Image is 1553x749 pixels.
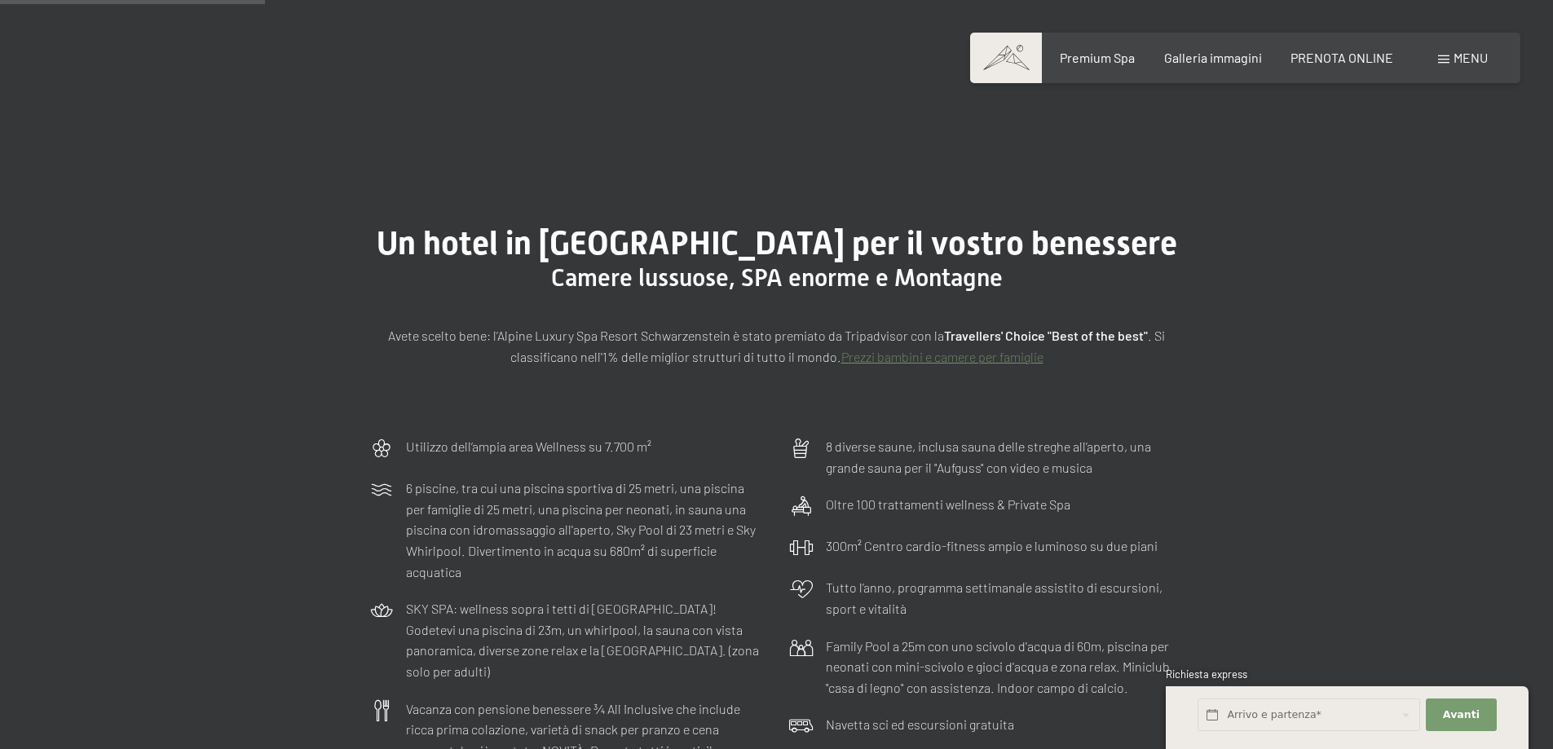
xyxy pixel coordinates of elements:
[826,714,1014,735] p: Navetta sci ed escursioni gratuita
[1454,50,1488,65] span: Menu
[826,535,1158,557] p: 300m² Centro cardio-fitness ampio e luminoso su due piani
[406,436,651,457] p: Utilizzo dell‘ampia area Wellness su 7.700 m²
[826,436,1185,478] p: 8 diverse saune, inclusa sauna delle streghe all’aperto, una grande sauna per il "Aufguss" con vi...
[406,598,765,681] p: SKY SPA: wellness sopra i tetti di [GEOGRAPHIC_DATA]! Godetevi una piscina di 23m, un whirlpool, ...
[1290,50,1393,65] a: PRENOTA ONLINE
[826,577,1185,619] p: Tutto l’anno, programma settimanale assistito di escursioni, sport e vitalità
[826,494,1070,515] p: Oltre 100 trattamenti wellness & Private Spa
[1164,50,1262,65] a: Galleria immagini
[551,263,1003,292] span: Camere lussuose, SPA enorme e Montagne
[369,325,1185,367] p: Avete scelto bene: l’Alpine Luxury Spa Resort Schwarzenstein è stato premiato da Tripadvisor con ...
[1426,698,1496,732] button: Avanti
[1443,707,1480,722] span: Avanti
[406,478,765,582] p: 6 piscine, tra cui una piscina sportiva di 25 metri, una piscina per famiglie di 25 metri, una pi...
[1060,50,1135,65] a: Premium Spa
[377,224,1177,262] span: Un hotel in [GEOGRAPHIC_DATA] per il vostro benessere
[841,349,1043,364] a: Prezzi bambini e camere per famiglie
[944,328,1148,343] strong: Travellers' Choice "Best of the best"
[826,636,1185,698] p: Family Pool a 25m con uno scivolo d'acqua di 60m, piscina per neonati con mini-scivolo e gioci d'...
[1166,667,1247,681] span: Richiesta express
